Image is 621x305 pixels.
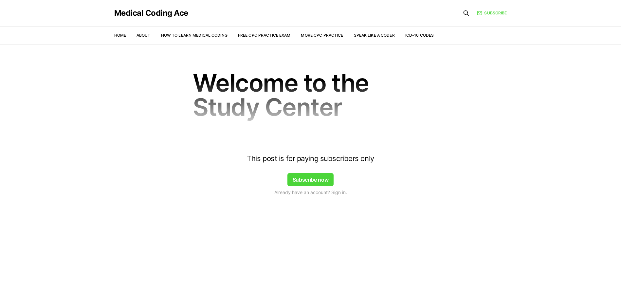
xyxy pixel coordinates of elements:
a: ICD-10 Codes [405,33,434,38]
a: Free CPC Practice Exam [238,33,291,38]
a: Speak Like a Coder [354,33,395,38]
h4: This post is for paying subscribers only [193,154,429,163]
a: Home [114,33,126,38]
a: How to Learn Medical Coding [161,33,228,38]
span: Already have an account? Sign in. [274,189,347,196]
a: Medical Coding Ace [114,9,188,17]
a: Subscribe [477,10,507,16]
h1: Welcome to the Study Center [193,71,429,119]
a: More CPC Practice [301,33,343,38]
button: Subscribe now [287,173,334,186]
a: About [137,33,151,38]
